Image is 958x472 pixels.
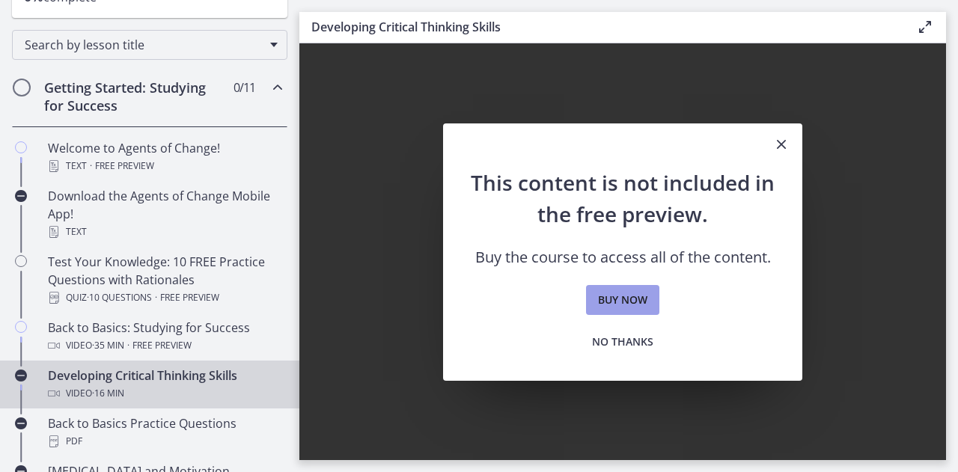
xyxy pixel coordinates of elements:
[48,432,281,450] div: PDF
[311,18,892,36] h3: Developing Critical Thinking Skills
[132,337,192,355] span: Free preview
[48,367,281,402] div: Developing Critical Thinking Skills
[48,223,281,241] div: Text
[48,384,281,402] div: Video
[580,327,665,357] button: No thanks
[160,289,219,307] span: Free preview
[760,123,802,167] button: Close
[467,167,778,230] h2: This content is not included in the free preview.
[92,384,124,402] span: · 16 min
[48,337,281,355] div: Video
[48,187,281,241] div: Download the Agents of Change Mobile App!
[48,139,281,175] div: Welcome to Agents of Change!
[467,248,778,267] p: Buy the course to access all of the content.
[592,333,653,351] span: No thanks
[234,79,255,96] span: 0 / 11
[48,253,281,307] div: Test Your Knowledge: 10 FREE Practice Questions with Rationales
[12,30,287,60] div: Search by lesson title
[48,319,281,355] div: Back to Basics: Studying for Success
[44,79,227,114] h2: Getting Started: Studying for Success
[127,337,129,355] span: ·
[48,289,281,307] div: Quiz
[25,37,263,53] span: Search by lesson title
[586,285,659,315] a: Buy now
[48,157,281,175] div: Text
[598,291,647,309] span: Buy now
[95,157,154,175] span: Free preview
[87,289,152,307] span: · 10 Questions
[48,414,281,450] div: Back to Basics Practice Questions
[155,289,157,307] span: ·
[92,337,124,355] span: · 35 min
[90,157,92,175] span: ·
